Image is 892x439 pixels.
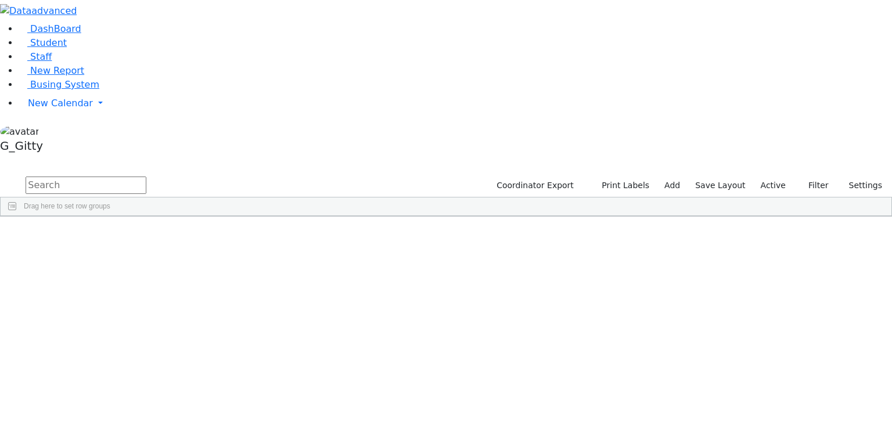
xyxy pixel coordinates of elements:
label: Active [756,177,791,195]
a: Staff [19,51,52,62]
input: Search [26,177,146,194]
button: Settings [834,177,887,195]
a: New Report [19,65,84,76]
button: Save Layout [690,177,750,195]
span: Student [30,37,67,48]
a: Add [659,177,685,195]
span: Staff [30,51,52,62]
a: Student [19,37,67,48]
span: DashBoard [30,23,81,34]
button: Filter [793,177,834,195]
span: Busing System [30,79,99,90]
span: New Report [30,65,84,76]
button: Coordinator Export [489,177,579,195]
button: Print Labels [588,177,654,195]
span: Drag here to set row groups [24,202,110,210]
a: DashBoard [19,23,81,34]
span: New Calendar [28,98,93,109]
a: Busing System [19,79,99,90]
a: New Calendar [19,92,892,115]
